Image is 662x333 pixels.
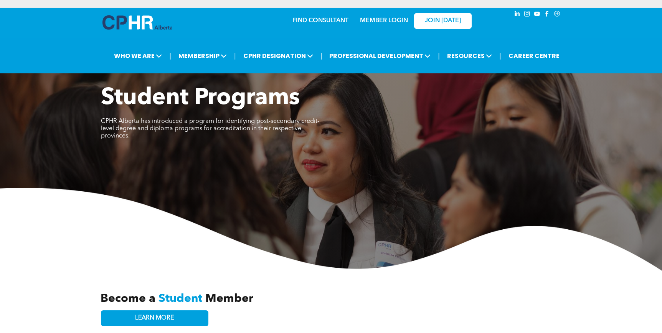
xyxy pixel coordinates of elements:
[320,48,322,64] li: |
[112,49,164,63] span: WHO WE ARE
[101,118,319,139] span: CPHR Alberta has introduced a program for identifying post-secondary credit-level degree and dipl...
[234,48,236,64] li: |
[101,293,155,305] span: Become a
[102,15,172,30] img: A blue and white logo for cp alberta
[101,310,208,326] a: LEARN MORE
[176,49,229,63] span: MEMBERSHIP
[553,10,561,20] a: Social network
[445,49,494,63] span: RESOURCES
[158,293,202,305] span: Student
[414,13,472,29] a: JOIN [DATE]
[169,48,171,64] li: |
[360,18,408,24] a: MEMBER LOGIN
[327,49,433,63] span: PROFESSIONAL DEVELOPMENT
[135,315,174,322] span: LEARN MORE
[523,10,532,20] a: instagram
[241,49,315,63] span: CPHR DESIGNATION
[425,17,461,25] span: JOIN [DATE]
[533,10,541,20] a: youtube
[499,48,501,64] li: |
[292,18,348,24] a: FIND CONSULTANT
[506,49,562,63] a: CAREER CENTRE
[101,87,300,110] span: Student Programs
[543,10,551,20] a: facebook
[438,48,440,64] li: |
[205,293,253,305] span: Member
[513,10,522,20] a: linkedin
